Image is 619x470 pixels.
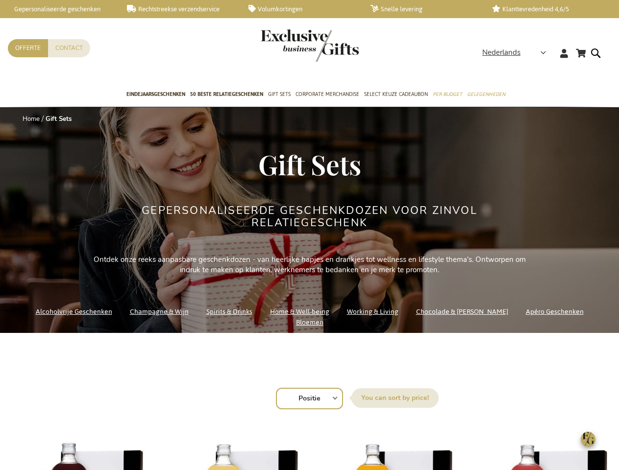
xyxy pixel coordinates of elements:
[46,115,72,123] strong: Gift Sets
[261,29,310,62] a: store logo
[248,5,355,13] a: Volumkortingen
[5,5,111,13] a: Gepersonaliseerde geschenken
[492,5,598,13] a: Klanttevredenheid 4,6/5
[8,39,48,57] a: Offerte
[126,89,185,99] span: Eindejaarsgeschenken
[433,89,462,99] span: Per Budget
[126,83,185,107] a: Eindejaarsgeschenken
[48,39,90,57] a: Contact
[364,89,428,99] span: Select Keuze Cadeaubon
[190,83,263,107] a: 50 beste relatiegeschenken
[126,205,494,228] h2: Gepersonaliseerde geschenkdozen voor zinvol relatiegeschenk
[258,146,361,182] span: Gift Sets
[36,305,112,318] a: Alcoholvrije Geschenken
[364,83,428,107] a: Select Keuze Cadeaubon
[89,255,530,276] p: Ontdek onze reeks aanpasbare geschenkdozen - van heerlijke hapjes en drankjes tot wellness en lif...
[296,316,323,329] a: Bloemen
[268,89,291,99] span: Gift Sets
[467,89,505,99] span: Gelegenheden
[296,89,359,99] span: Corporate Merchandise
[127,5,233,13] a: Rechtstreekse verzendservice
[416,305,508,318] a: Chocolade & [PERSON_NAME]
[206,305,252,318] a: Spirits & Drinks
[526,305,584,318] a: Apéro Geschenken
[347,305,398,318] a: Working & Living
[296,83,359,107] a: Corporate Merchandise
[351,388,439,408] label: Sorteer op
[371,5,477,13] a: Snelle levering
[268,83,291,107] a: Gift Sets
[130,305,189,318] a: Champagne & Wijn
[261,29,359,62] img: Exclusive Business gifts logo
[270,305,329,318] a: Home & Well-being
[482,47,520,58] span: Nederlands
[433,83,462,107] a: Per Budget
[467,83,505,107] a: Gelegenheden
[190,89,263,99] span: 50 beste relatiegeschenken
[23,115,40,123] a: Home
